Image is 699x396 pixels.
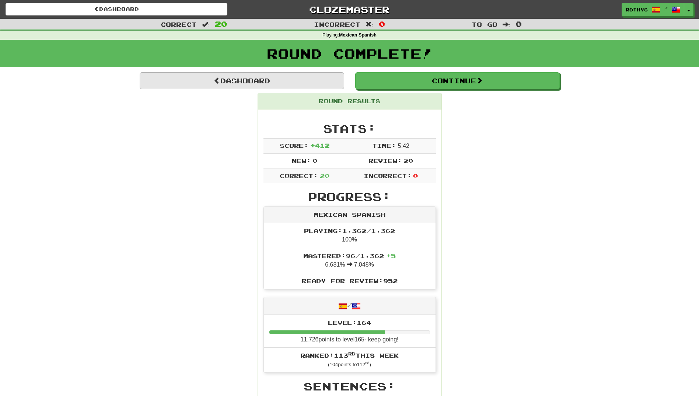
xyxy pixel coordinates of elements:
sup: nd [365,361,369,365]
span: Time: [372,142,396,149]
span: Level: 164 [328,319,371,326]
span: Correct [161,21,197,28]
span: + 412 [310,142,329,149]
span: : [366,21,374,28]
span: Score: [280,142,308,149]
li: 11,726 points to level 165 - keep going! [264,315,436,348]
span: 20 [403,157,413,164]
span: 0 [312,157,317,164]
span: 0 [379,20,385,28]
li: 6.681% 7.048% [264,248,436,273]
span: / [664,6,668,11]
span: Playing: 1,362 / 1,362 [304,227,395,234]
span: 20 [320,172,329,179]
strong: Mexican Spanish [339,32,377,38]
div: Mexican Spanish [264,207,436,223]
span: Incorrect [314,21,360,28]
span: Ready for Review: 952 [302,277,398,284]
span: Incorrect: [364,172,412,179]
li: 100% [264,223,436,248]
span: Ranked: 113 this week [300,352,399,359]
span: Mastered: 96 / 1,362 [303,252,396,259]
a: Dashboard [140,72,344,89]
h1: Round Complete! [3,46,696,61]
span: : [202,21,210,28]
span: 0 [515,20,522,28]
h2: Progress: [263,191,436,203]
div: / [264,297,436,315]
a: Dashboard [6,3,227,15]
span: 0 [413,172,418,179]
div: Round Results [258,93,441,110]
a: rothys / [622,3,684,16]
h2: Stats: [263,122,436,135]
span: 5 : 42 [398,143,409,149]
a: Clozemaster [238,3,460,16]
span: Correct: [280,172,318,179]
span: Review: [368,157,402,164]
span: rothys [626,6,648,13]
sup: rd [348,351,356,356]
span: : [503,21,511,28]
button: Continue [355,72,560,89]
span: 20 [215,20,227,28]
span: New: [292,157,311,164]
h2: Sentences: [263,380,436,392]
small: ( 104 points to 112 ) [328,362,371,367]
span: To go [472,21,497,28]
span: + 5 [386,252,396,259]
